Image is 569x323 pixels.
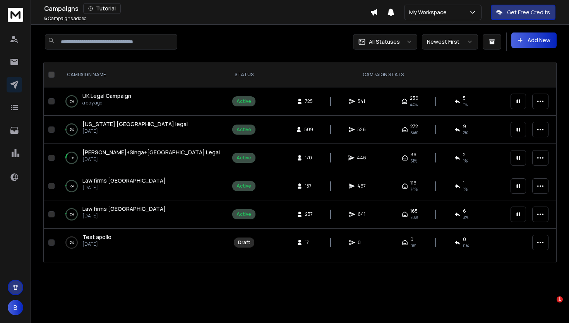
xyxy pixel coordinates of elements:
span: 0 [410,236,413,243]
span: 44 % [410,101,418,108]
span: 725 [305,98,313,104]
span: 51 % [410,158,417,164]
td: 0%UK Legal Campaigna day ago [58,87,228,116]
span: 467 [357,183,366,189]
a: UK Legal Campaign [82,92,131,100]
a: Law firms [GEOGRAPHIC_DATA] [82,205,166,213]
iframe: Intercom live chat [541,296,559,315]
span: 6 [463,208,466,214]
span: 17 [305,239,313,246]
td: 3%Law firms [GEOGRAPHIC_DATA][DATE] [58,200,228,229]
p: [DATE] [82,185,166,191]
span: Law firms [GEOGRAPHIC_DATA] [82,177,166,184]
span: 157 [305,183,313,189]
button: Get Free Credits [491,5,555,20]
td: 2%[US_STATE] [GEOGRAPHIC_DATA] legal[DATE] [58,116,228,144]
span: UK Legal Campaign [82,92,131,99]
p: [DATE] [82,156,220,162]
span: 5 [463,95,466,101]
p: 2 % [70,126,74,133]
span: 509 [304,126,313,133]
span: 116 [410,180,416,186]
a: [US_STATE] [GEOGRAPHIC_DATA] legal [82,120,188,128]
p: 2 % [70,182,74,190]
div: Draft [238,239,250,246]
div: Active [237,155,251,161]
a: Test apollo [82,233,111,241]
div: Active [237,126,251,133]
td: 0%Test apollo[DATE] [58,229,228,257]
span: 0 [463,236,466,243]
span: 1 % [463,186,468,192]
div: Active [237,183,251,189]
span: 9 [463,123,466,130]
span: Law firms [GEOGRAPHIC_DATA] [82,205,166,212]
p: [DATE] [82,213,166,219]
p: 3 % [70,210,74,218]
p: Campaigns added [44,15,87,22]
a: [PERSON_NAME]+Singa+[GEOGRAPHIC_DATA] Legal [82,149,220,156]
span: 1 [557,296,563,302]
span: 272 [410,123,418,130]
span: 2 % [463,130,468,136]
div: Campaigns [44,3,370,14]
span: 541 [358,98,365,104]
p: [DATE] [82,128,188,134]
button: Tutorial [83,3,121,14]
td: 2%Law firms [GEOGRAPHIC_DATA][DATE] [58,172,228,200]
p: All Statuses [369,38,400,46]
span: 70 % [410,214,418,220]
th: CAMPAIGN NAME [58,62,228,87]
span: 170 [305,155,313,161]
p: 0 % [70,239,74,246]
span: 0% [463,243,469,249]
span: 237 [305,211,313,217]
span: 2 [463,152,466,158]
p: My Workspace [409,9,450,16]
div: Active [237,98,251,104]
span: 0 [358,239,365,246]
p: a day ago [82,100,131,106]
span: 1 % [463,101,468,108]
p: 0 % [70,97,74,105]
span: 0% [410,243,416,249]
span: 3 % [463,214,468,220]
button: B [8,300,23,315]
th: STATUS [228,62,260,87]
span: 236 [410,95,418,101]
span: 54 % [410,130,418,136]
p: 11 % [69,154,74,162]
th: CAMPAIGN STATS [260,62,506,87]
span: 6 [44,15,47,22]
span: 1 [463,180,464,186]
button: Add New [511,32,557,48]
span: 165 [410,208,418,214]
span: 1 % [463,158,468,164]
span: 74 % [410,186,418,192]
p: Get Free Credits [507,9,550,16]
span: 641 [358,211,365,217]
span: 526 [357,126,366,133]
button: Newest First [422,34,478,50]
div: Active [237,211,251,217]
p: [DATE] [82,241,111,247]
a: Law firms [GEOGRAPHIC_DATA] [82,177,166,185]
span: 446 [357,155,366,161]
span: 86 [410,152,416,158]
td: 11%[PERSON_NAME]+Singa+[GEOGRAPHIC_DATA] Legal[DATE] [58,144,228,172]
